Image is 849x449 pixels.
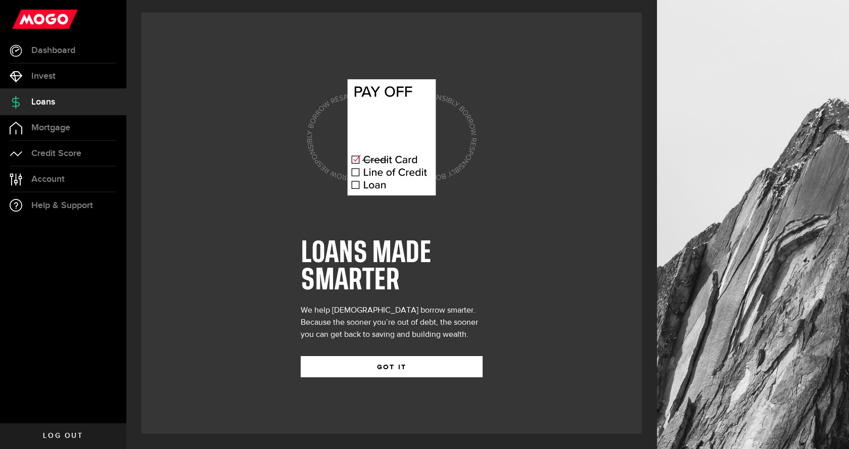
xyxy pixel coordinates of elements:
[31,97,55,107] span: Loans
[301,356,483,377] button: GOT IT
[301,305,483,341] div: We help [DEMOGRAPHIC_DATA] borrow smarter. Because the sooner you’re out of debt, the sooner you ...
[31,72,56,81] span: Invest
[31,46,75,55] span: Dashboard
[31,201,93,210] span: Help & Support
[301,240,483,294] h1: LOANS MADE SMARTER
[31,175,65,184] span: Account
[43,432,83,439] span: Log out
[31,149,81,158] span: Credit Score
[31,123,70,132] span: Mortgage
